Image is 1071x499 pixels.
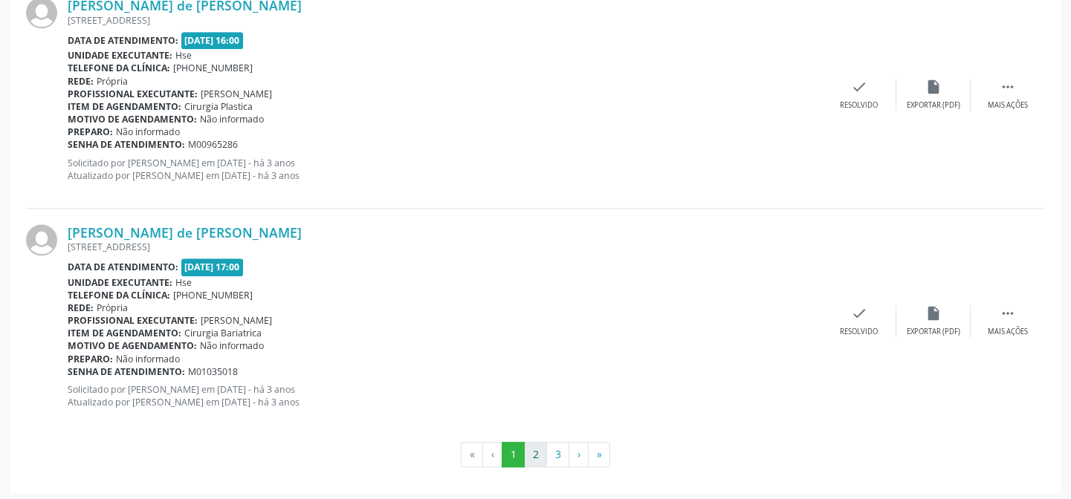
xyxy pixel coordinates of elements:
span: [PHONE_NUMBER] [173,62,253,74]
b: Preparo: [68,353,113,365]
span: Hse [175,276,192,289]
span: M01035018 [188,365,238,378]
b: Item de agendamento: [68,100,181,113]
span: [PHONE_NUMBER] [173,289,253,301]
img: img [26,224,57,255]
span: Própria [97,75,128,88]
ul: Pagination [26,442,1045,467]
i:  [1000,79,1016,95]
div: Mais ações [988,100,1028,111]
div: Resolvido [840,327,878,337]
div: Resolvido [840,100,878,111]
div: Exportar (PDF) [907,100,960,111]
span: Própria [97,301,128,314]
div: [STREET_ADDRESS] [68,241,822,253]
a: [PERSON_NAME] de [PERSON_NAME] [68,224,302,241]
b: Item de agendamento: [68,327,181,339]
b: Data de atendimento: [68,34,178,47]
b: Senha de atendimento: [68,365,185,378]
i: insert_drive_file [925,305,942,322]
b: Telefone da clínica: [68,289,170,301]
p: Solicitado por [PERSON_NAME] em [DATE] - há 3 anos Atualizado por [PERSON_NAME] em [DATE] - há 3 ... [68,383,822,408]
b: Preparo: [68,125,113,138]
i: check [851,79,867,95]
b: Unidade executante: [68,276,172,289]
button: Go to page 1 [502,442,525,467]
span: [DATE] 16:00 [181,32,244,49]
i:  [1000,305,1016,322]
div: [STREET_ADDRESS] [68,14,822,27]
span: M00965286 [188,138,238,151]
div: Exportar (PDF) [907,327,960,337]
i: check [851,305,867,322]
span: Não informado [200,113,264,125]
i: insert_drive_file [925,79,942,95]
b: Motivo de agendamento: [68,113,197,125]
b: Motivo de agendamento: [68,339,197,352]
button: Go to last page [588,442,610,467]
span: Não informado [200,339,264,352]
b: Telefone da clínica: [68,62,170,74]
button: Go to next page [569,442,589,467]
span: [DATE] 17:00 [181,258,244,275]
p: Solicitado por [PERSON_NAME] em [DATE] - há 3 anos Atualizado por [PERSON_NAME] em [DATE] - há 3 ... [68,157,822,182]
b: Rede: [68,75,94,88]
span: [PERSON_NAME] [201,314,272,327]
span: Hse [175,49,192,62]
span: Não informado [116,353,180,365]
button: Go to page 2 [524,442,547,467]
span: [PERSON_NAME] [201,88,272,100]
b: Rede: [68,301,94,314]
b: Data de atendimento: [68,261,178,273]
span: Cirurgia Bariatrica [184,327,262,339]
b: Profissional executante: [68,314,198,327]
span: Não informado [116,125,180,138]
b: Unidade executante: [68,49,172,62]
div: Mais ações [988,327,1028,337]
span: Cirurgia Plastica [184,100,253,113]
b: Profissional executante: [68,88,198,100]
b: Senha de atendimento: [68,138,185,151]
button: Go to page 3 [546,442,569,467]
